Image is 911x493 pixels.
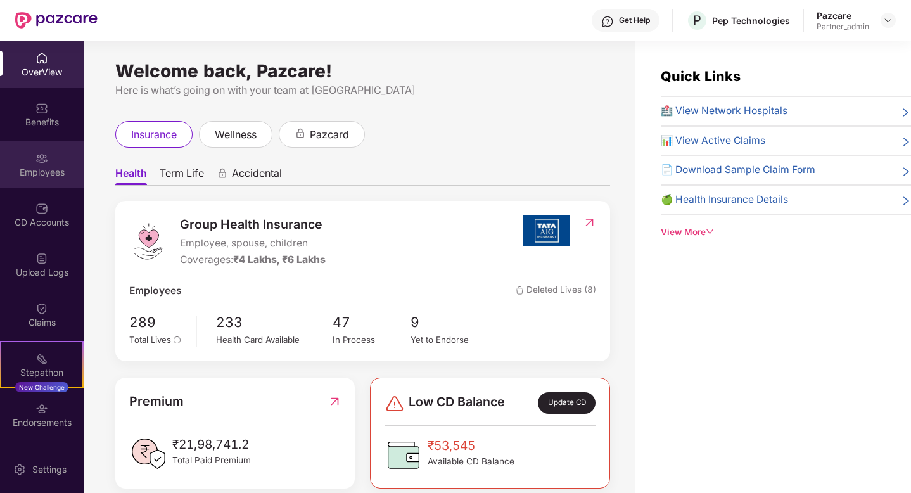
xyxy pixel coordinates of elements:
[661,226,911,239] div: View More
[172,435,251,454] span: ₹21,98,741.2
[129,312,188,333] span: 289
[901,165,911,178] span: right
[129,392,184,411] span: Premium
[160,167,204,185] span: Term Life
[310,127,349,143] span: pazcard
[385,436,423,474] img: CDBalanceIcon
[538,392,596,414] div: Update CD
[601,15,614,28] img: svg+xml;base64,PHN2ZyBpZD0iSGVscC0zMngzMiIgeG1sbnM9Imh0dHA6Ly93d3cudzMub3JnLzIwMDAvc3ZnIiB3aWR0aD...
[901,195,911,208] span: right
[217,168,228,179] div: animation
[583,216,596,229] img: RedirectIcon
[35,152,48,165] img: svg+xml;base64,PHN2ZyBpZD0iRW1wbG95ZWVzIiB4bWxucz0iaHR0cDovL3d3dy53My5vcmcvMjAwMC9zdmciIHdpZHRoPS...
[333,312,411,333] span: 47
[180,215,326,234] span: Group Health Insurance
[131,127,177,143] span: insurance
[693,13,701,28] span: P
[215,127,257,143] span: wellness
[817,10,869,22] div: Pazcare
[216,312,333,333] span: 233
[516,286,524,295] img: deleteIcon
[661,192,788,208] span: 🍏 Health Insurance Details
[233,253,326,266] span: ₹4 Lakhs, ₹6 Lakhs
[328,392,341,411] img: RedirectIcon
[129,222,167,260] img: logo
[35,402,48,415] img: svg+xml;base64,PHN2ZyBpZD0iRW5kb3JzZW1lbnRzIiB4bWxucz0iaHR0cDovL3d3dy53My5vcmcvMjAwMC9zdmciIHdpZH...
[35,352,48,365] img: svg+xml;base64,PHN2ZyB4bWxucz0iaHR0cDovL3d3dy53My5vcmcvMjAwMC9zdmciIHdpZHRoPSIyMSIgaGVpZ2h0PSIyMC...
[523,215,570,246] img: insurerIcon
[129,335,171,345] span: Total Lives
[180,236,326,252] span: Employee, spouse, children
[216,333,333,347] div: Health Card Available
[129,283,182,299] span: Employees
[35,252,48,265] img: svg+xml;base64,PHN2ZyBpZD0iVXBsb2FkX0xvZ3MiIGRhdGEtbmFtZT0iVXBsb2FkIExvZ3MiIHhtbG5zPSJodHRwOi8vd3...
[411,333,488,347] div: Yet to Endorse
[516,283,596,299] span: Deleted Lives (8)
[385,394,405,414] img: svg+xml;base64,PHN2ZyBpZD0iRGFuZ2VyLTMyeDMyIiB4bWxucz0iaHR0cDovL3d3dy53My5vcmcvMjAwMC9zdmciIHdpZH...
[180,252,326,268] div: Coverages:
[883,15,893,25] img: svg+xml;base64,PHN2ZyBpZD0iRHJvcGRvd24tMzJ4MzIiIHhtbG5zPSJodHRwOi8vd3d3LnczLm9yZy8yMDAwL3N2ZyIgd2...
[661,68,741,84] span: Quick Links
[295,128,306,139] div: animation
[411,312,488,333] span: 9
[29,463,70,476] div: Settings
[15,382,68,392] div: New Challenge
[115,66,610,76] div: Welcome back, Pazcare!
[712,15,790,27] div: Pep Technologies
[35,202,48,215] img: svg+xml;base64,PHN2ZyBpZD0iQ0RfQWNjb3VudHMiIGRhdGEtbmFtZT0iQ0QgQWNjb3VudHMiIHhtbG5zPSJodHRwOi8vd3...
[661,103,787,119] span: 🏥 View Network Hospitals
[115,167,147,185] span: Health
[35,102,48,115] img: svg+xml;base64,PHN2ZyBpZD0iQmVuZWZpdHMiIHhtbG5zPSJodHRwOi8vd3d3LnczLm9yZy8yMDAwL3N2ZyIgd2lkdGg9Ij...
[409,392,505,414] span: Low CD Balance
[817,22,869,32] div: Partner_admin
[129,435,167,473] img: PaidPremiumIcon
[661,162,815,178] span: 📄 Download Sample Claim Form
[428,436,514,455] span: ₹53,545
[232,167,282,185] span: Accidental
[706,227,715,236] span: down
[661,133,765,149] span: 📊 View Active Claims
[174,336,181,344] span: info-circle
[619,15,650,25] div: Get Help
[35,302,48,315] img: svg+xml;base64,PHN2ZyBpZD0iQ2xhaW0iIHhtbG5zPSJodHRwOi8vd3d3LnczLm9yZy8yMDAwL3N2ZyIgd2lkdGg9IjIwIi...
[13,463,26,476] img: svg+xml;base64,PHN2ZyBpZD0iU2V0dGluZy0yMHgyMCIgeG1sbnM9Imh0dHA6Ly93d3cudzMub3JnLzIwMDAvc3ZnIiB3aW...
[115,82,610,98] div: Here is what’s going on with your team at [GEOGRAPHIC_DATA]
[35,52,48,65] img: svg+xml;base64,PHN2ZyBpZD0iSG9tZSIgeG1sbnM9Imh0dHA6Ly93d3cudzMub3JnLzIwMDAvc3ZnIiB3aWR0aD0iMjAiIG...
[428,455,514,468] span: Available CD Balance
[333,333,411,347] div: In Process
[1,366,82,379] div: Stepathon
[15,12,98,29] img: New Pazcare Logo
[172,454,251,467] span: Total Paid Premium
[901,136,911,149] span: right
[901,106,911,119] span: right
